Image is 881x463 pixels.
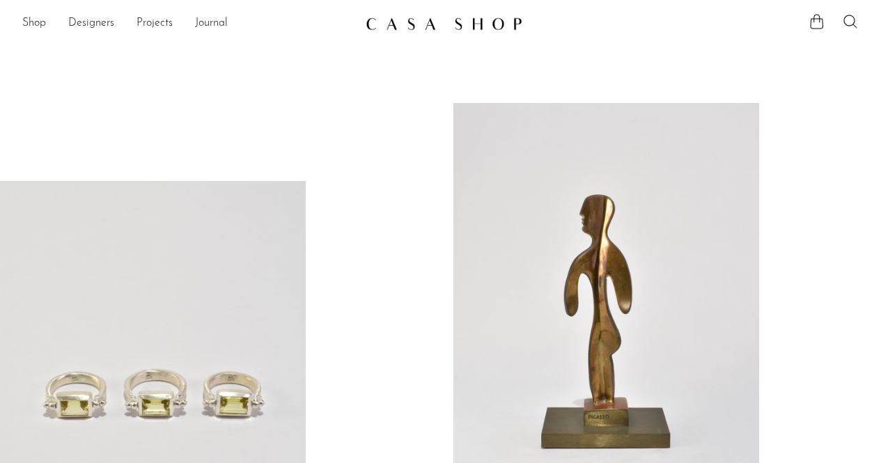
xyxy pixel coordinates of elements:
ul: NEW HEADER MENU [22,12,354,36]
a: Journal [195,15,228,33]
a: Projects [137,15,173,33]
a: Shop [22,15,46,33]
a: Designers [68,15,114,33]
nav: Desktop navigation [22,12,354,36]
